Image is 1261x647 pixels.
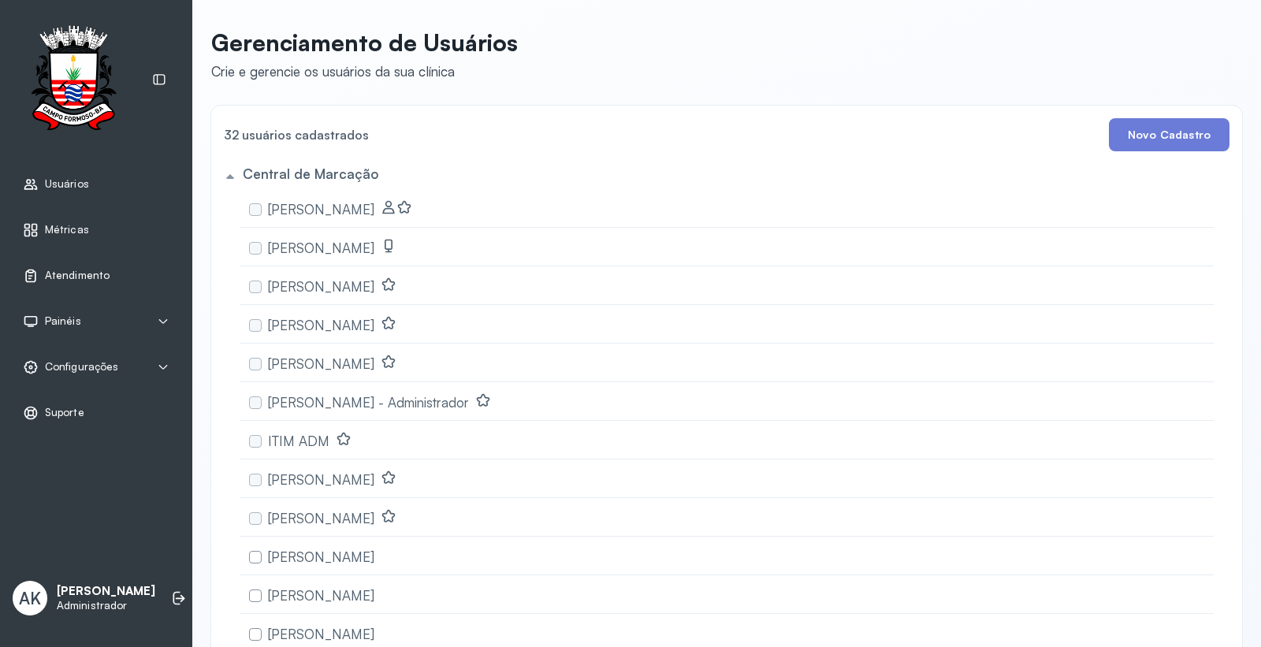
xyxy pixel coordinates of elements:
span: ITIM ADM [268,433,329,449]
a: Usuários [23,177,169,192]
span: Suporte [45,406,84,419]
p: Gerenciamento de Usuários [211,28,518,57]
span: [PERSON_NAME] [268,626,374,642]
span: Atendimento [45,269,110,282]
span: [PERSON_NAME] [268,278,374,295]
span: [PERSON_NAME] [268,355,374,372]
a: Atendimento [23,268,169,284]
span: Métricas [45,223,89,236]
span: [PERSON_NAME] [268,587,374,604]
img: Logotipo do estabelecimento [17,25,130,135]
div: Crie e gerencie os usuários da sua clínica [211,63,518,80]
span: [PERSON_NAME] [268,240,374,256]
span: [PERSON_NAME] - Administrador [268,394,469,411]
p: [PERSON_NAME] [57,584,155,599]
span: [PERSON_NAME] [268,471,374,488]
p: Administrador [57,599,155,612]
span: [PERSON_NAME] [268,510,374,526]
button: Novo Cadastro [1109,118,1229,151]
span: Painéis [45,314,81,328]
span: [PERSON_NAME] [268,201,374,218]
span: Usuários [45,177,89,191]
a: Métricas [23,222,169,238]
h4: 32 usuários cadastrados [224,124,369,146]
span: Configurações [45,360,118,374]
span: [PERSON_NAME] [268,317,374,333]
span: [PERSON_NAME] [268,548,374,565]
h5: Central de Marcação [243,165,378,182]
